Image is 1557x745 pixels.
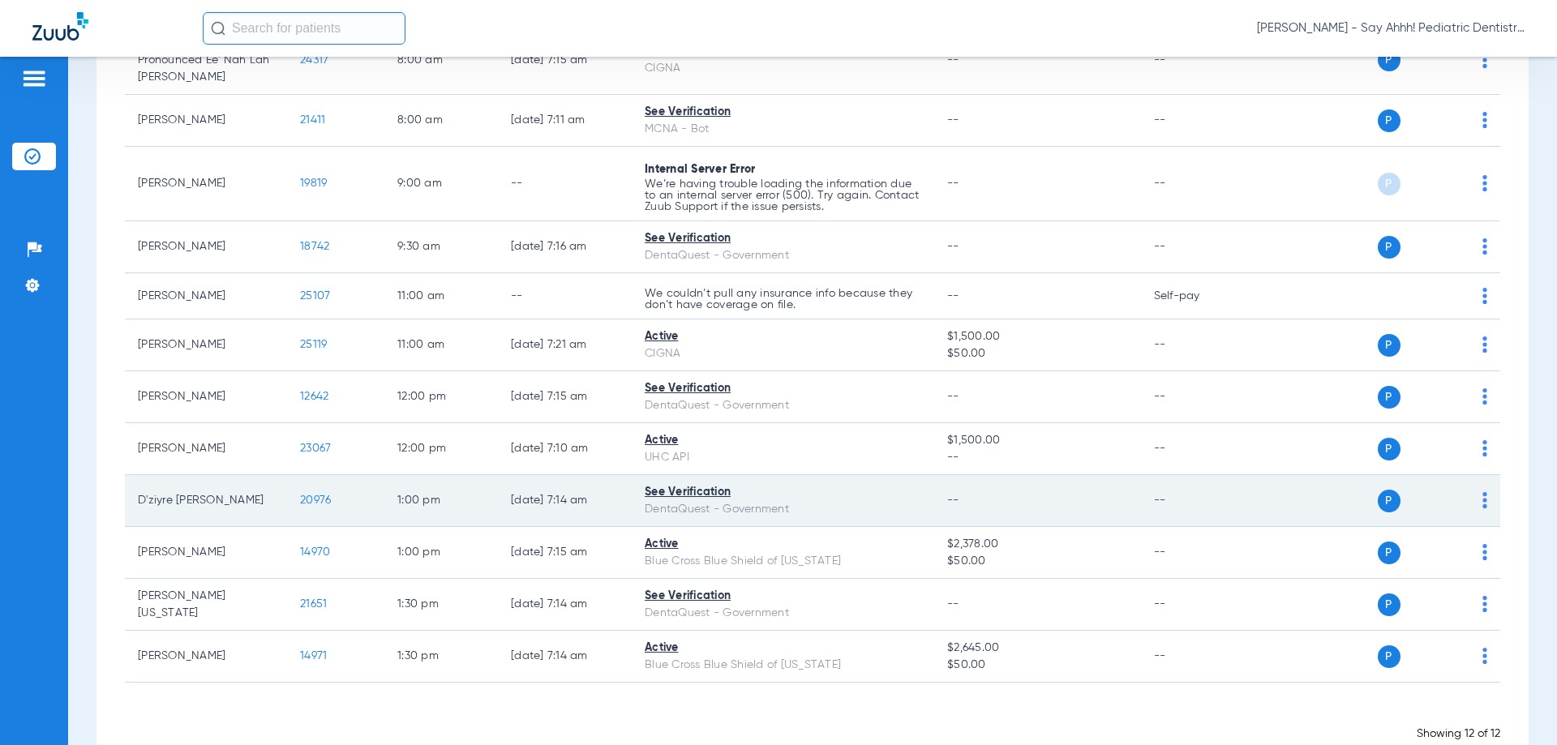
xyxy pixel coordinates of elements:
[1482,175,1487,191] img: group-dot-blue.svg
[1141,147,1250,221] td: --
[1141,631,1250,683] td: --
[211,21,225,36] img: Search Icon
[947,449,1127,466] span: --
[1141,423,1250,475] td: --
[125,273,287,319] td: [PERSON_NAME]
[300,114,325,126] span: 21411
[384,95,498,147] td: 8:00 AM
[947,114,959,126] span: --
[1141,26,1250,95] td: --
[645,397,921,414] div: DentaQuest - Government
[498,475,632,527] td: [DATE] 7:14 AM
[384,475,498,527] td: 1:00 PM
[1482,388,1487,405] img: group-dot-blue.svg
[1378,645,1400,668] span: P
[947,495,959,506] span: --
[645,605,921,622] div: DentaQuest - Government
[1141,371,1250,423] td: --
[645,501,921,518] div: DentaQuest - Government
[300,290,330,302] span: 25107
[1378,334,1400,357] span: P
[1482,648,1487,664] img: group-dot-blue.svg
[1417,728,1500,739] span: Showing 12 of 12
[498,221,632,273] td: [DATE] 7:16 AM
[1482,288,1487,304] img: group-dot-blue.svg
[300,443,331,454] span: 23067
[645,178,921,212] p: We’re having trouble loading the information due to an internal server error (500). Try again. Co...
[384,579,498,631] td: 1:30 PM
[645,247,921,264] div: DentaQuest - Government
[498,95,632,147] td: [DATE] 7:11 AM
[125,423,287,475] td: [PERSON_NAME]
[645,328,921,345] div: Active
[947,657,1127,674] span: $50.00
[32,12,88,41] img: Zuub Logo
[1482,336,1487,353] img: group-dot-blue.svg
[947,290,959,302] span: --
[125,579,287,631] td: [PERSON_NAME][US_STATE]
[300,54,328,66] span: 24317
[645,380,921,397] div: See Verification
[1141,527,1250,579] td: --
[947,345,1127,362] span: $50.00
[125,319,287,371] td: [PERSON_NAME]
[947,178,959,189] span: --
[300,598,327,610] span: 21651
[384,371,498,423] td: 12:00 PM
[125,371,287,423] td: [PERSON_NAME]
[125,147,287,221] td: [PERSON_NAME]
[300,391,328,402] span: 12642
[125,26,287,95] td: Y'[PERSON_NAME] Pronounced Ee' Nah Lah [PERSON_NAME]
[645,588,921,605] div: See Verification
[1378,386,1400,409] span: P
[498,273,632,319] td: --
[1141,579,1250,631] td: --
[1482,440,1487,456] img: group-dot-blue.svg
[203,12,405,45] input: Search for patients
[384,527,498,579] td: 1:00 PM
[1482,544,1487,560] img: group-dot-blue.svg
[300,546,330,558] span: 14970
[498,147,632,221] td: --
[645,60,921,77] div: CIGNA
[300,495,331,506] span: 20976
[645,230,921,247] div: See Verification
[645,536,921,553] div: Active
[384,221,498,273] td: 9:30 AM
[1378,49,1400,71] span: P
[645,553,921,570] div: Blue Cross Blue Shield of [US_STATE]
[1141,319,1250,371] td: --
[384,319,498,371] td: 11:00 AM
[1378,490,1400,512] span: P
[645,345,921,362] div: CIGNA
[645,121,921,138] div: MCNA - Bot
[498,631,632,683] td: [DATE] 7:14 AM
[645,432,921,449] div: Active
[1482,596,1487,612] img: group-dot-blue.svg
[21,69,47,88] img: hamburger-icon
[1378,173,1400,195] span: P
[645,657,921,674] div: Blue Cross Blue Shield of [US_STATE]
[125,475,287,527] td: D'ziyre [PERSON_NAME]
[1378,236,1400,259] span: P
[947,536,1127,553] span: $2,378.00
[384,273,498,319] td: 11:00 AM
[384,423,498,475] td: 12:00 PM
[947,553,1127,570] span: $50.00
[300,339,327,350] span: 25119
[645,164,755,175] span: Internal Server Error
[947,328,1127,345] span: $1,500.00
[1476,667,1557,745] iframe: Chat Widget
[300,650,327,662] span: 14971
[498,579,632,631] td: [DATE] 7:14 AM
[125,221,287,273] td: [PERSON_NAME]
[947,640,1127,657] span: $2,645.00
[1378,593,1400,616] span: P
[498,423,632,475] td: [DATE] 7:10 AM
[1141,273,1250,319] td: Self-pay
[498,371,632,423] td: [DATE] 7:15 AM
[1257,20,1525,36] span: [PERSON_NAME] - Say Ahhh! Pediatric Dentistry
[947,391,959,402] span: --
[125,631,287,683] td: [PERSON_NAME]
[498,527,632,579] td: [DATE] 7:15 AM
